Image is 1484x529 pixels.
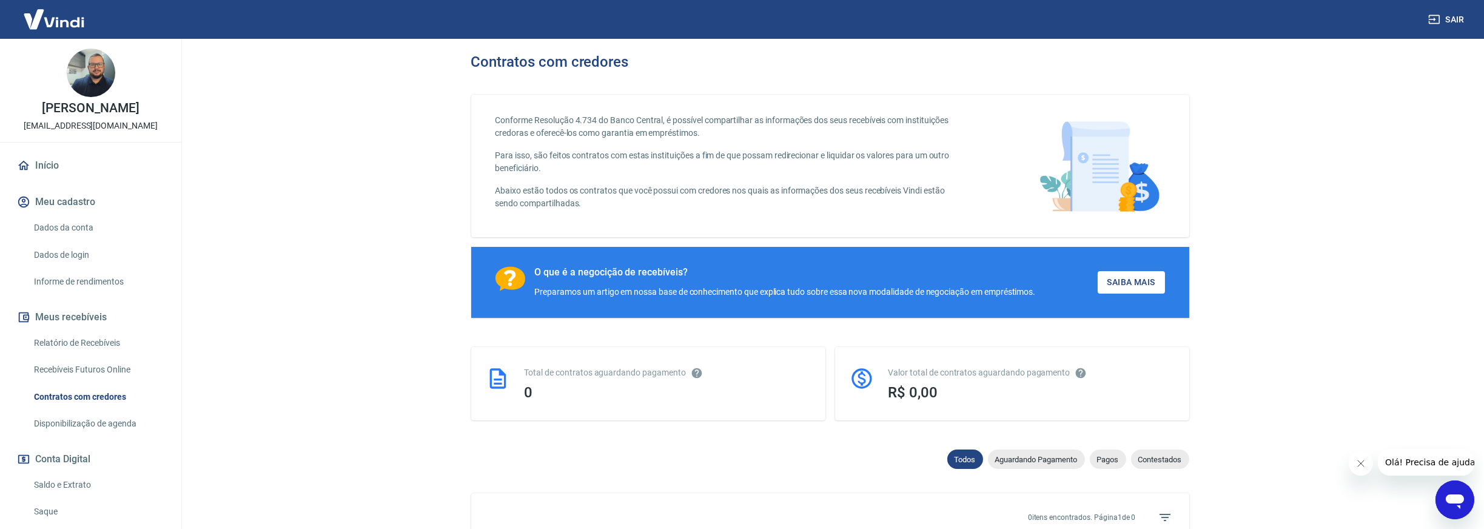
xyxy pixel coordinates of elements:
iframe: Botão para abrir a janela de mensagens [1435,480,1474,519]
a: Recebíveis Futuros Online [29,357,167,382]
p: [PERSON_NAME] [42,102,139,115]
span: Todos [947,455,983,464]
div: Pagos [1090,450,1126,469]
div: Contestados [1131,450,1189,469]
a: Disponibilização de agenda [29,411,167,436]
img: f4902442-64e0-4e84-a2d9-67f23627afc7.jpeg [67,49,115,97]
button: Meus recebíveis [15,304,167,331]
button: Conta Digital [15,446,167,473]
iframe: Fechar mensagem [1349,451,1373,476]
svg: Esses contratos não se referem à Vindi, mas sim a outras instituições. [691,367,703,379]
a: Saldo e Extrato [29,473,167,497]
div: Todos [947,450,983,469]
img: Vindi [15,1,93,38]
span: Aguardando Pagamento [988,455,1085,464]
a: Dados de login [29,243,167,268]
div: Total de contratos aguardando pagamento [525,366,811,379]
span: Olá! Precisa de ajuda? [7,8,102,18]
p: 0 itens encontrados. Página 1 de 0 [1028,512,1136,523]
div: Preparamos um artigo em nossa base de conhecimento que explica tudo sobre essa nova modalidade de... [535,286,1036,298]
a: Saque [29,499,167,524]
button: Meu cadastro [15,189,167,215]
a: Contratos com credores [29,385,167,409]
a: Informe de rendimentos [29,269,167,294]
div: Aguardando Pagamento [988,450,1085,469]
p: [EMAIL_ADDRESS][DOMAIN_NAME] [24,120,158,132]
svg: O valor comprometido não se refere a pagamentos pendentes na Vindi e sim como garantia a outras i... [1075,367,1087,379]
a: Início [15,152,167,179]
iframe: Mensagem da empresa [1378,449,1474,476]
img: main-image.9f1869c469d712ad33ce.png [1033,114,1165,218]
a: Relatório de Recebíveis [29,331,167,355]
p: Abaixo estão todos os contratos que você possui com credores nos quais as informações dos seus re... [495,184,964,210]
div: O que é a negocição de recebíveis? [535,266,1036,278]
img: Ícone com um ponto de interrogação. [495,266,525,291]
h3: Contratos com credores [471,53,629,70]
span: R$ 0,00 [888,384,938,401]
p: Conforme Resolução 4.734 do Banco Central, é possível compartilhar as informações dos seus recebí... [495,114,964,140]
a: Saiba Mais [1098,271,1165,294]
div: 0 [525,384,811,401]
div: Valor total de contratos aguardando pagamento [888,366,1175,379]
p: Para isso, são feitos contratos com estas instituições a fim de que possam redirecionar e liquida... [495,149,964,175]
span: Contestados [1131,455,1189,464]
button: Sair [1426,8,1469,31]
a: Dados da conta [29,215,167,240]
span: Pagos [1090,455,1126,464]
